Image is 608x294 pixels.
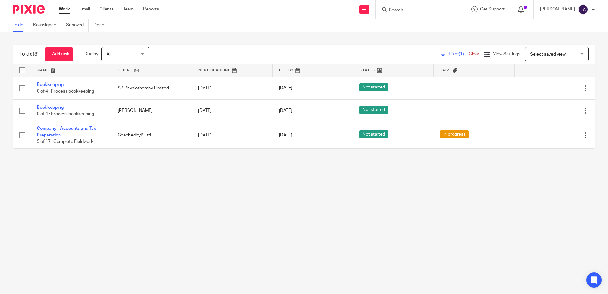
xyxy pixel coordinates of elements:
[33,19,61,31] a: Reassigned
[13,5,45,14] img: Pixie
[192,77,273,99] td: [DATE]
[388,8,446,13] input: Search
[440,130,469,138] span: In progress
[13,19,28,31] a: To do
[440,85,508,91] div: ---
[123,6,134,12] a: Team
[359,106,388,114] span: Not started
[111,122,192,148] td: CoachedbyP Ltd
[66,19,89,31] a: Snoozed
[45,47,73,61] a: + Add task
[480,7,505,11] span: Get Support
[279,86,292,90] span: [DATE]
[279,133,292,137] span: [DATE]
[37,112,94,116] span: 0 of 4 · Process bookkeeping
[37,89,94,94] span: 0 of 4 · Process bookkeeping
[143,6,159,12] a: Reports
[279,108,292,113] span: [DATE]
[530,52,566,57] span: Select saved view
[111,99,192,122] td: [PERSON_NAME]
[440,108,508,114] div: ---
[37,139,93,144] span: 5 of 17 · Complete Fieldwork
[540,6,575,12] p: [PERSON_NAME]
[449,52,469,56] span: Filter
[359,130,388,138] span: Not started
[93,19,109,31] a: Done
[107,52,111,57] span: All
[192,122,273,148] td: [DATE]
[37,126,96,137] a: Company - Accounts and Tax Preparation
[578,4,588,15] img: svg%3E
[33,52,39,57] span: (3)
[19,51,39,58] h1: To do
[111,77,192,99] td: SP Physiotherapy Limited
[459,52,464,56] span: (1)
[469,52,479,56] a: Clear
[440,68,451,72] span: Tags
[37,82,64,87] a: Bookkeeping
[59,6,70,12] a: Work
[493,52,520,56] span: View Settings
[100,6,114,12] a: Clients
[37,105,64,110] a: Bookkeeping
[79,6,90,12] a: Email
[84,51,98,57] p: Due by
[192,99,273,122] td: [DATE]
[359,83,388,91] span: Not started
